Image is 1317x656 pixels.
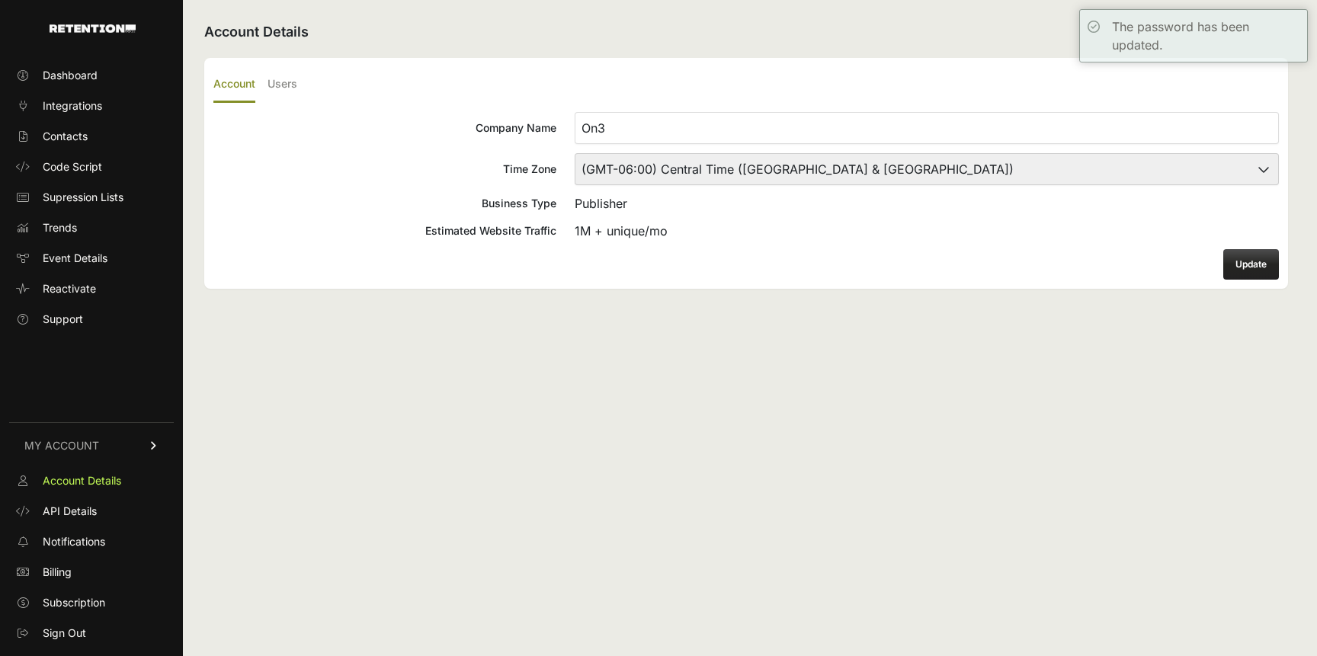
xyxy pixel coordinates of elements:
a: Billing [9,560,174,584]
div: Time Zone [213,162,556,177]
h2: Account Details [204,21,1288,43]
img: Retention.com [50,24,136,33]
span: Event Details [43,251,107,266]
span: Reactivate [43,281,96,296]
span: Notifications [43,534,105,549]
select: Time Zone [575,153,1279,185]
button: Update [1223,249,1279,280]
label: Account [213,67,255,103]
div: Company Name [213,120,556,136]
a: Reactivate [9,277,174,301]
span: Sign Out [43,626,86,641]
div: Estimated Website Traffic [213,223,556,238]
span: Dashboard [43,68,98,83]
a: Integrations [9,94,174,118]
a: Event Details [9,246,174,270]
a: Trends [9,216,174,240]
input: Company Name [575,112,1279,144]
div: Publisher [575,194,1279,213]
a: Supression Lists [9,185,174,210]
span: Supression Lists [43,190,123,205]
a: Account Details [9,469,174,493]
a: Dashboard [9,63,174,88]
a: Sign Out [9,621,174,645]
div: Business Type [213,196,556,211]
label: Users [268,67,297,103]
a: Code Script [9,155,174,179]
span: Account Details [43,473,121,488]
span: MY ACCOUNT [24,438,99,453]
span: Billing [43,565,72,580]
span: Code Script [43,159,102,174]
div: The password has been updated. [1112,18,1299,54]
a: Support [9,307,174,331]
div: 1M + unique/mo [575,222,1279,240]
a: Contacts [9,124,174,149]
a: Notifications [9,530,174,554]
a: MY ACCOUNT [9,422,174,469]
a: API Details [9,499,174,523]
span: Support [43,312,83,327]
span: Contacts [43,129,88,144]
span: API Details [43,504,97,519]
a: Subscription [9,590,174,615]
span: Subscription [43,595,105,610]
span: Trends [43,220,77,235]
span: Integrations [43,98,102,114]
